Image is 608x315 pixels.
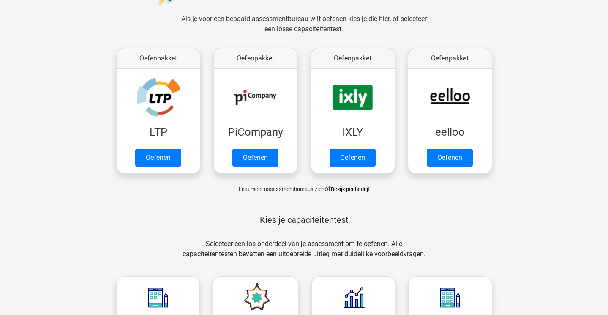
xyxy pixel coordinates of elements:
[174,14,434,44] div: Als je voor een bepaald assessmentbureau wilt oefenen kies je die hier, of selecteer een losse ca...
[135,149,181,167] a: Oefenen
[330,149,376,167] a: Oefenen
[174,239,434,269] div: Selecteer een los onderdeel van je assessment om te oefenen. Alle capaciteitentesten bevatten een...
[331,186,370,192] a: Bekijk per bedrijf
[110,177,499,194] div: of
[427,149,473,167] a: Oefenen
[124,215,485,225] h5: Kies je capaciteitentest
[232,149,278,167] a: Oefenen
[239,186,324,192] span: Laat meer assessmentbureaus zien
